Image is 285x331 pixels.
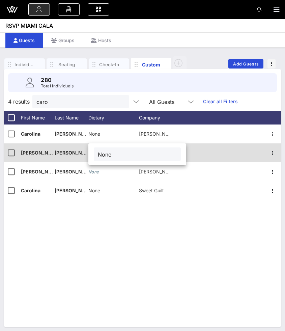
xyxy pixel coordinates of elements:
div: Dietary [88,111,139,125]
div: Groups [43,33,83,48]
button: Add Guests [228,59,263,68]
span: [PERSON_NAME] [55,169,94,174]
span: None [88,188,100,193]
div: Individuals [15,61,35,68]
span: [PERSON_NAME] [55,150,94,156]
div: All Guests [145,95,199,108]
div: Company [139,111,190,125]
span: [PERSON_NAME] Event Design [139,131,208,137]
i: None [88,169,99,174]
span: RSVP MIAMI GALA [5,22,53,30]
span: [PERSON_NAME] [55,131,94,137]
div: All Guests [149,99,174,105]
span: Add Guests [233,61,259,66]
span: None [88,131,100,137]
p: 280 [41,76,74,84]
span: [PERSON_NAME] [21,150,61,156]
span: Sweet Guilt [139,188,164,193]
span: [PERSON_NAME] Design [139,169,194,174]
a: Clear all Filters [203,98,238,105]
p: Total Individuals [41,83,74,89]
div: Check-In [99,61,119,68]
span: 4 results [8,98,30,106]
div: Guests [5,33,43,48]
span: Carolina [21,131,40,137]
span: [PERSON_NAME] [55,188,94,193]
div: Last Name [55,111,88,125]
span: [PERSON_NAME] [21,169,61,174]
div: Custom [141,61,161,68]
div: Hosts [83,33,119,48]
span: Carolina [21,188,40,193]
div: Seating [57,61,77,68]
div: First Name [21,111,55,125]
